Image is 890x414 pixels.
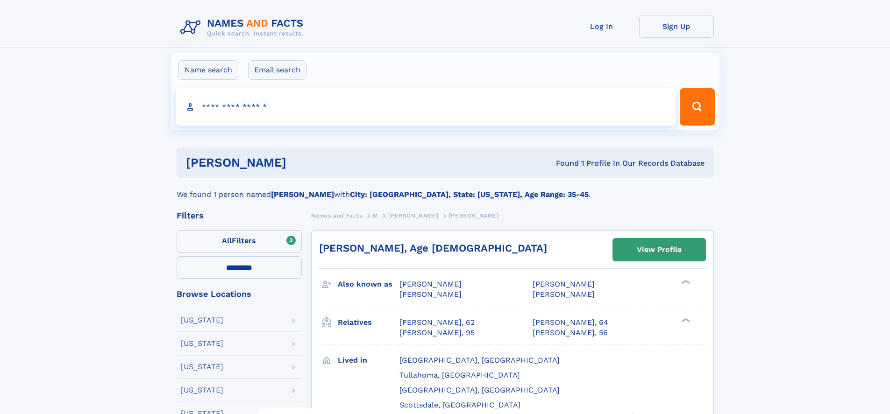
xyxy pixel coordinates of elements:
[338,315,399,330] h3: Relatives
[421,158,705,168] div: Found 1 Profile In Our Records Database
[176,88,676,126] input: search input
[399,280,462,288] span: [PERSON_NAME]
[181,340,223,347] div: [US_STATE]
[248,60,306,80] label: Email search
[181,363,223,371] div: [US_STATE]
[613,239,705,261] a: View Profile
[399,386,560,394] span: [GEOGRAPHIC_DATA], [GEOGRAPHIC_DATA]
[350,190,589,199] b: City: [GEOGRAPHIC_DATA], State: [US_STATE], Age Range: 35-45
[181,316,223,324] div: [US_STATE]
[533,328,608,338] a: [PERSON_NAME], 56
[373,212,378,219] span: M
[177,211,302,220] div: Filters
[399,317,475,328] a: [PERSON_NAME], 62
[178,60,238,80] label: Name search
[680,88,714,126] button: Search Button
[679,317,691,323] div: ❯
[388,212,438,219] span: [PERSON_NAME]
[399,328,475,338] a: [PERSON_NAME], 95
[177,15,311,40] img: Logo Names and Facts
[222,236,232,245] span: All
[338,352,399,368] h3: Lived in
[271,190,334,199] b: [PERSON_NAME]
[533,290,595,299] span: [PERSON_NAME]
[373,210,378,221] a: M
[311,210,363,221] a: Names and Facts
[399,290,462,299] span: [PERSON_NAME]
[639,15,714,38] a: Sign Up
[319,242,547,254] a: [PERSON_NAME], Age [DEMOGRAPHIC_DATA]
[177,230,302,253] label: Filters
[399,400,520,409] span: Scottsdale, [GEOGRAPHIC_DATA]
[186,157,421,168] h1: [PERSON_NAME]
[181,386,223,394] div: [US_STATE]
[388,210,438,221] a: [PERSON_NAME]
[679,279,691,285] div: ❯
[338,276,399,292] h3: Also known as
[449,212,499,219] span: [PERSON_NAME]
[399,356,560,365] span: [GEOGRAPHIC_DATA], [GEOGRAPHIC_DATA]
[637,239,682,260] div: View Profile
[533,280,595,288] span: [PERSON_NAME]
[533,317,608,328] a: [PERSON_NAME], 64
[564,15,639,38] a: Log In
[399,371,520,379] span: Tullahoma, [GEOGRAPHIC_DATA]
[177,178,714,200] div: We found 1 person named with .
[177,290,302,298] div: Browse Locations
